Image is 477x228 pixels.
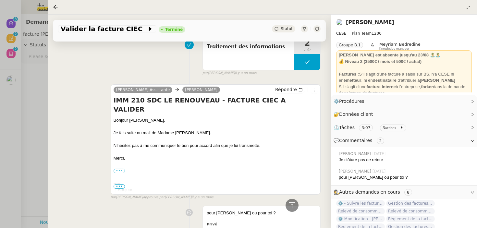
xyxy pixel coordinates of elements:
[114,87,173,93] a: [PERSON_NAME] Assistante
[343,90,385,95] strong: pointage de factures
[273,86,305,93] button: Répondre
[386,216,435,222] span: Règlement de la facture Paris Est Audit - septembre 2025
[404,189,412,196] nz-tag: 8
[331,186,477,198] div: 🕵️Autres demandes en cours 8
[334,189,415,195] span: 🕵️
[61,26,147,32] span: Valider la facture CIEC
[336,216,385,222] span: ⚙️ Modification - [PERSON_NAME] et suivi des devis sur Energy Track
[379,42,421,47] span: Meyriam Bedredine
[420,78,455,83] strong: [PERSON_NAME]
[114,96,318,114] h4: IMM 210 SDC LE RENOUVEAU - FACTURE CIEC A VALIDER
[385,126,396,130] small: actions
[339,168,373,174] span: [PERSON_NAME]
[294,47,320,53] span: min
[111,195,214,200] small: [PERSON_NAME] [PERSON_NAME]
[202,70,257,76] small: [PERSON_NAME]
[343,78,361,83] strong: émetteur
[336,19,343,26] img: users%2FHIWaaSoTa5U8ssS5t403NQMyZZE3%2Favatar%2Fa4be050e-05fa-4f28-bbe7-e7e8e4788720
[192,195,214,200] span: il y a un mois
[235,70,257,76] span: il y a un mois
[334,138,387,143] span: 💬
[339,189,400,195] span: Autres demandes en cours
[377,138,385,144] nz-tag: 2
[118,186,318,193] p: Bonjour
[275,86,297,93] span: Répondre
[143,195,165,200] span: approuvé par
[367,84,396,89] strong: facture interne
[334,111,376,118] span: 🔐
[339,174,472,181] div: pour [PERSON_NAME] ou pour toi ?
[207,210,316,216] div: pour [PERSON_NAME] ou pour toi ?
[339,112,373,117] span: Données client
[339,72,359,77] u: Factures :
[339,99,364,104] span: Procédures
[202,70,208,76] span: par
[359,125,373,131] nz-tag: 3:07
[114,117,318,124] div: Bonjour [PERSON_NAME],
[339,138,372,143] span: Commentaires
[383,126,385,130] span: 3
[294,39,320,47] span: 2
[386,200,435,207] span: Gestion des factures fournisseurs - [DATE]
[373,168,387,174] span: [DATE]
[336,200,385,207] span: ⚙️ - Suivre les factures d'exploitation
[339,125,355,130] span: Tâches
[421,84,433,89] strong: forker
[386,208,435,214] span: Relevé de consommations - septembre 2025
[339,71,469,84] div: S'il s'agit d'une facture à saisir sur BS, n'a CESE ni en , ni en l'attribuer à
[111,195,116,200] span: par
[114,184,125,189] span: •••
[182,87,220,93] a: [PERSON_NAME]
[114,155,318,162] div: Merci,
[373,78,399,83] strong: destinataire :
[379,47,410,51] span: Knowledge manager
[281,27,293,31] span: Statut
[207,42,290,52] span: Traitement des informations
[114,180,318,187] div: -----
[336,42,363,48] nz-tag: Groupe B.1
[339,59,422,64] strong: 💰 Niveau 2 (3500€ / mois et 500€ / achat)
[165,28,183,31] div: Terminé
[352,31,372,36] span: Plan Team
[372,31,382,36] span: 1200
[207,222,217,226] b: Privé
[373,151,387,157] span: [DATE]
[339,53,440,57] strong: [PERSON_NAME] est absente jusqu'au 23/08 🏝️🏝️
[331,134,477,147] div: 💬Commentaires 2
[331,121,477,134] div: ⏲️Tâches 3:07 3actions
[339,151,373,157] span: [PERSON_NAME]
[346,19,394,25] a: [PERSON_NAME]
[336,31,346,36] span: CESE
[331,95,477,108] div: ⚙️Procédures
[334,98,367,105] span: ⚙️
[334,125,409,130] span: ⏲️
[379,42,421,50] app-user-label: Knowledge manager
[114,142,318,149] div: N'hésitez pas à me communiquer le bon pour accord afin que je lui transmette.
[371,42,374,50] span: &
[331,108,477,121] div: 🔐Données client
[339,157,472,163] div: Je clôture pas de retour
[339,84,469,96] div: S'il s'agit d'une à l'entreprise, dans la demande de
[336,208,385,214] span: Relevé de consommations - [DATE]
[114,130,318,136] div: Je fais suite au mail de Madame [PERSON_NAME].
[114,169,125,173] label: •••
